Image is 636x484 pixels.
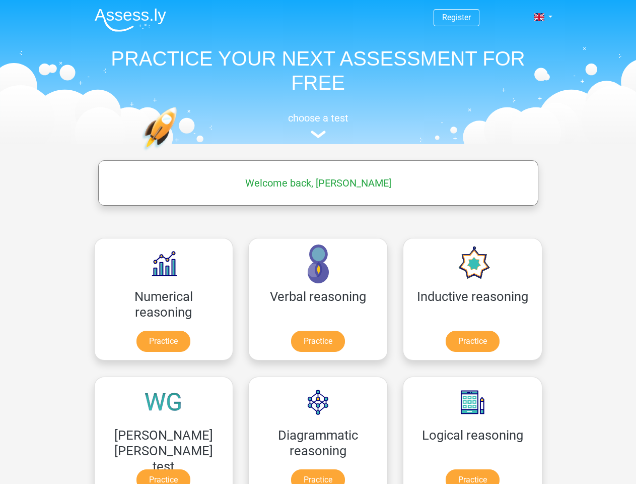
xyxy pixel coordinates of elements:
[103,177,533,189] h5: Welcome back, [PERSON_NAME]
[142,107,216,198] img: practice
[95,8,166,32] img: Assessly
[87,112,550,124] h5: choose a test
[291,331,345,352] a: Practice
[87,46,550,95] h1: PRACTICE YOUR NEXT ASSESSMENT FOR FREE
[442,13,471,22] a: Register
[446,331,500,352] a: Practice
[87,112,550,139] a: choose a test
[136,331,190,352] a: Practice
[311,131,326,138] img: assessment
